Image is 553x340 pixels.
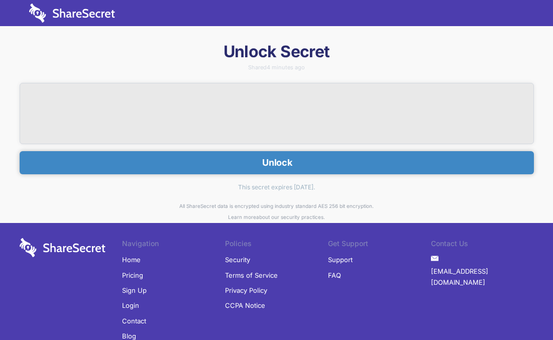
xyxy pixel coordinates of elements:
div: This secret expires [DATE]. [20,174,534,200]
img: logo-wordmark-white-trans-d4663122ce5f474addd5e946df7df03e33cb6a1c49d2221995e7729f52c070b2.svg [29,4,115,23]
a: Pricing [122,268,143,283]
li: Policies [225,238,328,252]
li: Navigation [122,238,225,252]
div: All ShareSecret data is encrypted using industry standard AES 256 bit encryption. about our secur... [20,200,534,223]
div: Shared 4 minutes ago [20,65,534,70]
a: Support [328,252,353,267]
a: Privacy Policy [225,283,267,298]
a: Learn more [228,214,256,220]
a: FAQ [328,268,341,283]
button: Unlock [20,151,534,174]
li: Contact Us [431,238,534,252]
a: [EMAIL_ADDRESS][DOMAIN_NAME] [431,264,534,290]
li: Get Support [328,238,431,252]
a: Home [122,252,141,267]
a: Security [225,252,250,267]
a: Sign Up [122,283,147,298]
a: Contact [122,313,146,328]
a: Login [122,298,139,313]
a: Terms of Service [225,268,278,283]
h1: Unlock Secret [20,41,534,62]
img: logo-wordmark-white-trans-d4663122ce5f474addd5e946df7df03e33cb6a1c49d2221995e7729f52c070b2.svg [20,238,105,257]
a: CCPA Notice [225,298,265,313]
